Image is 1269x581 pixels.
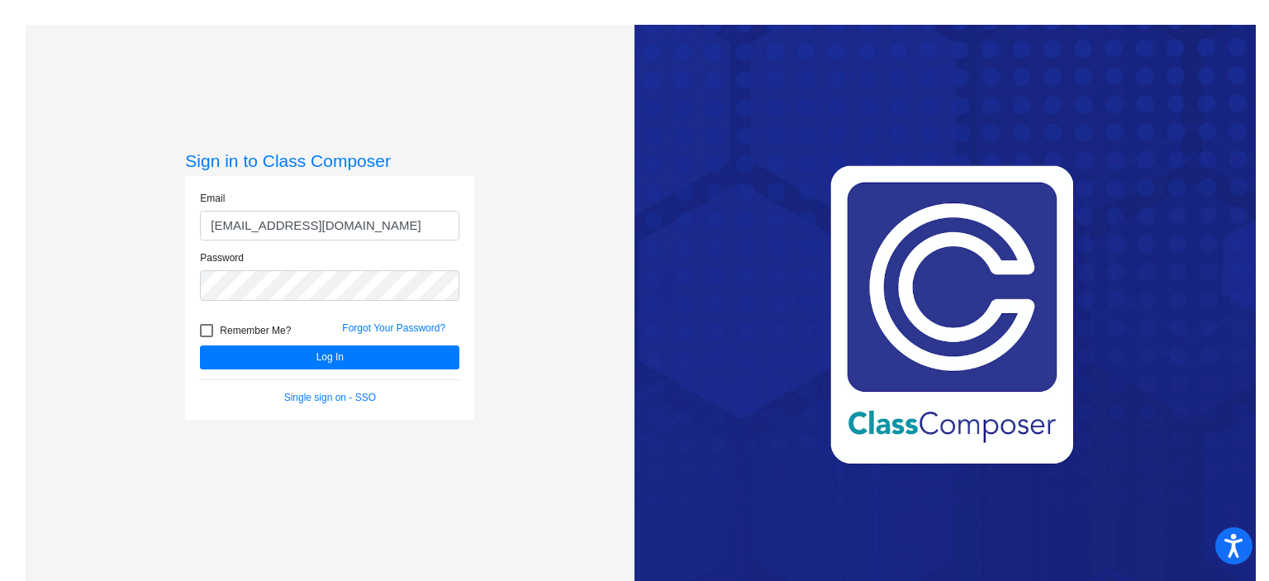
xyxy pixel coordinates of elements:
[200,345,459,369] button: Log In
[220,321,291,341] span: Remember Me?
[200,191,225,206] label: Email
[200,250,244,265] label: Password
[185,150,474,171] h3: Sign in to Class Composer
[284,392,376,403] a: Single sign on - SSO
[342,322,445,334] a: Forgot Your Password?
